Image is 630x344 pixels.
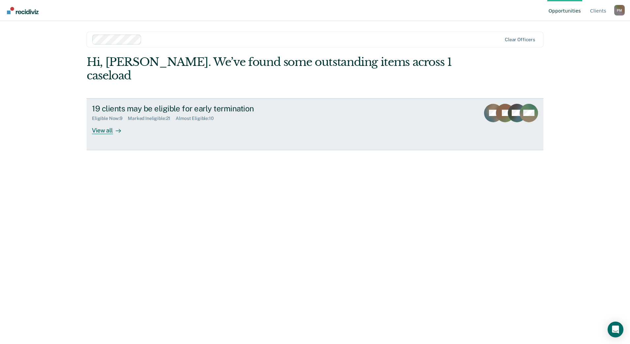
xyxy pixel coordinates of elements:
[128,116,176,121] div: Marked Ineligible : 21
[614,5,625,15] button: Profile dropdown button
[505,37,535,43] div: Clear officers
[92,116,128,121] div: Eligible Now : 9
[87,98,543,150] a: 19 clients may be eligible for early terminationEligible Now:9Marked Ineligible:21Almost Eligible...
[92,121,129,134] div: View all
[7,7,39,14] img: Recidiviz
[176,116,219,121] div: Almost Eligible : 10
[92,104,323,113] div: 19 clients may be eligible for early termination
[87,55,452,82] div: Hi, [PERSON_NAME]. We’ve found some outstanding items across 1 caseload
[608,322,623,337] div: Open Intercom Messenger
[614,5,625,15] div: P M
